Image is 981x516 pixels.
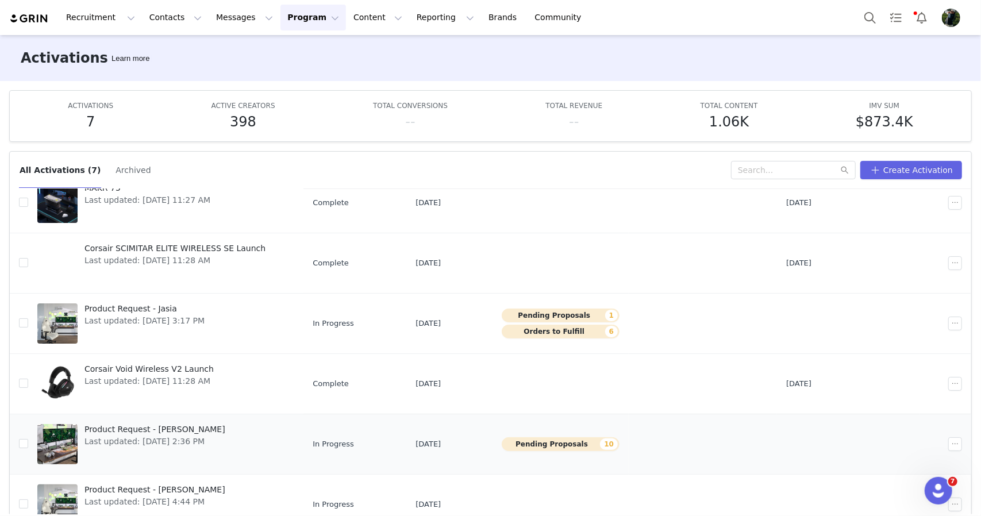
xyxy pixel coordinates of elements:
button: Orders to Fulfill6 [502,325,620,338]
span: TOTAL REVENUE [545,102,602,110]
span: In Progress [313,438,354,450]
img: grin logo [9,13,49,24]
span: Last updated: [DATE] 11:28 AM [84,375,214,387]
button: Profile [935,9,972,27]
span: Last updated: [DATE] 11:27 AM [84,194,210,206]
a: Corsair Void Wireless V2 LaunchLast updated: [DATE] 11:28 AM [37,361,294,407]
span: TOTAL CONVERSIONS [373,102,448,110]
span: [DATE] [416,197,441,209]
span: [DATE] [416,499,441,510]
button: Content [347,5,409,30]
span: Corsair SCIMITAR ELITE WIRELESS SE Launch [84,242,266,255]
span: 7 [948,477,957,486]
button: Program [280,5,346,30]
button: Archived [115,161,151,179]
i: icon: search [841,166,849,174]
button: Create Activation [860,161,962,179]
iframe: Intercom live chat [925,477,952,505]
span: In Progress [313,499,354,510]
button: Reporting [410,5,481,30]
a: Tasks [883,5,909,30]
h5: 1.06K [709,111,749,132]
button: All Activations (7) [19,161,101,179]
span: [DATE] [786,257,811,269]
span: Complete [313,257,349,269]
a: Brands [482,5,527,30]
span: Last updated: [DATE] 2:36 PM [84,436,225,448]
span: Complete [313,378,349,390]
h5: $873.4K [856,111,913,132]
span: IMV SUM [870,102,900,110]
span: [DATE] [416,378,441,390]
span: ACTIVE CREATORS [211,102,275,110]
span: In Progress [313,318,354,329]
span: [DATE] [786,197,811,209]
a: Product Request - JasiaLast updated: [DATE] 3:17 PM [37,301,294,346]
span: Last updated: [DATE] 4:44 PM [84,496,225,508]
button: Contacts [143,5,209,30]
span: ACTIVATIONS [68,102,113,110]
h5: 7 [86,111,95,132]
a: MAKR 75Last updated: [DATE] 11:27 AM [37,180,294,226]
span: TOTAL CONTENT [701,102,758,110]
a: Corsair SCIMITAR ELITE WIRELESS SE LaunchLast updated: [DATE] 11:28 AM [37,240,294,286]
button: Pending Proposals10 [502,437,620,451]
h5: -- [569,111,579,132]
h3: Activations [21,48,108,68]
span: Product Request - [PERSON_NAME] [84,423,225,436]
button: Recruitment [59,5,142,30]
button: Notifications [909,5,934,30]
span: [DATE] [416,438,441,450]
span: [DATE] [786,378,811,390]
span: [DATE] [416,318,441,329]
input: Search... [731,161,856,179]
span: Last updated: [DATE] 11:28 AM [84,255,266,267]
a: Community [528,5,594,30]
span: Corsair Void Wireless V2 Launch [84,363,214,375]
span: Last updated: [DATE] 3:17 PM [84,315,205,327]
span: Product Request - Jasia [84,303,205,315]
div: Tooltip anchor [109,53,152,64]
button: Pending Proposals1 [502,309,620,322]
h5: 398 [230,111,256,132]
a: Product Request - [PERSON_NAME]Last updated: [DATE] 2:36 PM [37,421,294,467]
button: Messages [209,5,280,30]
span: Product Request - [PERSON_NAME] [84,484,225,496]
img: 4a4670ff-9bcf-4b5c-9bad-ce9df6e53a7a.jpg [942,9,960,27]
span: [DATE] [416,257,441,269]
span: Complete [313,197,349,209]
button: Search [857,5,883,30]
h5: -- [405,111,415,132]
